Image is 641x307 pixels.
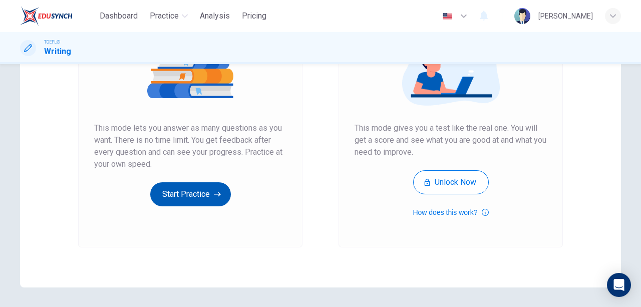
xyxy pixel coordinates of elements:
[150,182,231,206] button: Start Practice
[441,13,454,20] img: en
[20,6,96,26] a: EduSynch logo
[413,206,488,218] button: How does this work?
[100,10,138,22] span: Dashboard
[238,7,270,25] button: Pricing
[514,8,530,24] img: Profile picture
[200,10,230,22] span: Analysis
[196,7,234,25] button: Analysis
[413,170,489,194] button: Unlock Now
[20,6,73,26] img: EduSynch logo
[607,273,631,297] div: Open Intercom Messenger
[355,122,547,158] span: This mode gives you a test like the real one. You will get a score and see what you are good at a...
[242,10,266,22] span: Pricing
[96,7,142,25] button: Dashboard
[94,122,286,170] span: This mode lets you answer as many questions as you want. There is no time limit. You get feedback...
[44,46,71,58] h1: Writing
[538,10,593,22] div: [PERSON_NAME]
[150,10,179,22] span: Practice
[44,39,60,46] span: TOEFL®
[146,7,192,25] button: Practice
